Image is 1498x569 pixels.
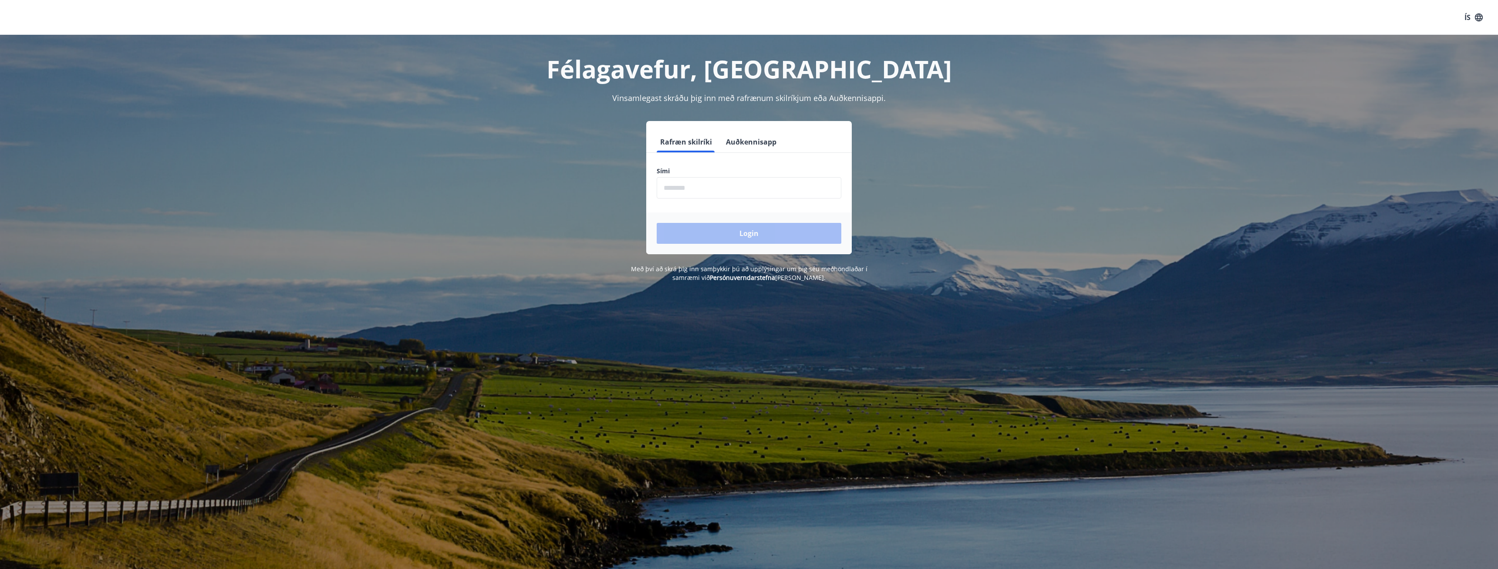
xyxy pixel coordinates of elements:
[631,265,867,282] span: Með því að skrá þig inn samþykkir þú að upplýsingar um þig séu meðhöndlaðar í samræmi við [PERSON...
[710,273,775,282] a: Persónuverndarstefna
[722,131,780,152] button: Auðkennisapp
[446,52,1052,85] h1: Félagavefur, [GEOGRAPHIC_DATA]
[1460,10,1488,25] button: ÍS
[657,167,841,175] label: Sími
[612,93,886,103] span: Vinsamlegast skráðu þig inn með rafrænum skilríkjum eða Auðkennisappi.
[657,131,715,152] button: Rafræn skilríki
